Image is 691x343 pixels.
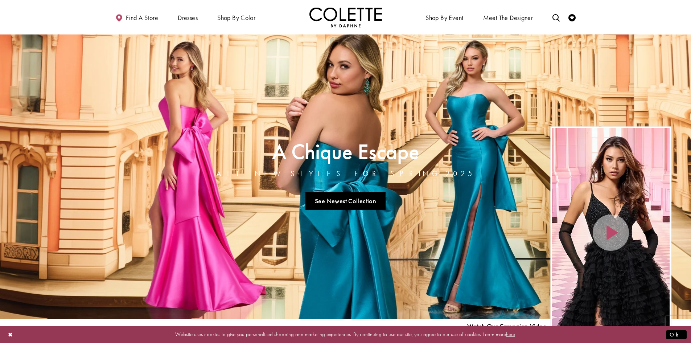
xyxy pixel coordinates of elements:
[425,14,463,21] span: Shop By Event
[217,14,255,21] span: Shop by color
[305,192,386,210] a: See Newest Collection A Chique Escape All New Styles For Spring 2025
[4,328,17,341] button: Close Dialog
[666,330,687,339] button: Submit Dialog
[126,14,158,21] span: Find a store
[551,7,562,27] a: Toggle search
[114,7,160,27] a: Find a store
[506,331,515,338] a: here
[52,330,639,339] p: Website uses cookies to give you personalized shopping and marketing experiences. By continuing t...
[178,14,198,21] span: Dresses
[176,7,200,27] span: Dresses
[467,323,547,330] span: Play Slide #15 Video
[567,7,577,27] a: Check Wishlist
[215,7,257,27] span: Shop by color
[424,7,465,27] span: Shop By Event
[483,14,533,21] span: Meet the designer
[481,7,535,27] a: Meet the designer
[214,189,477,213] ul: Slider Links
[309,7,382,27] img: Colette by Daphne
[309,7,382,27] a: Visit Home Page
